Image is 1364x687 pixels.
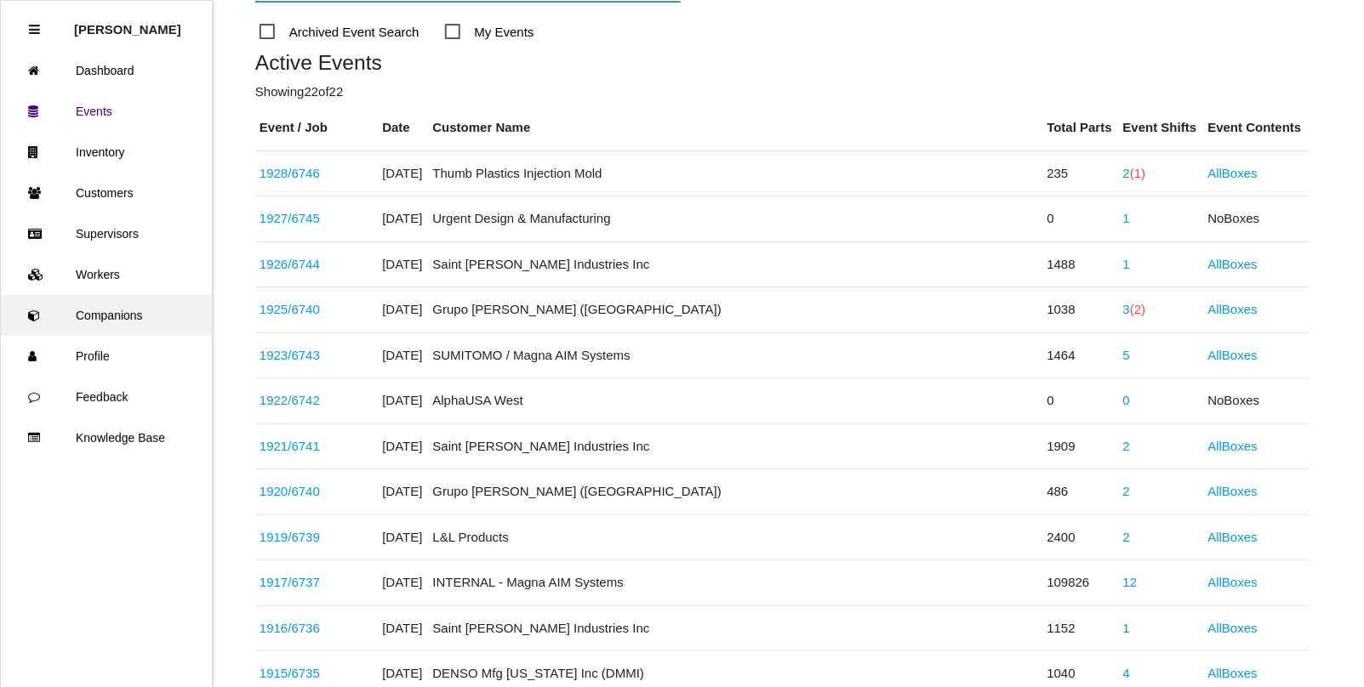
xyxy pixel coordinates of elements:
[1123,621,1130,635] a: 1
[429,423,1043,469] td: Saint [PERSON_NAME] Industries Inc
[429,196,1043,242] td: Urgent Design & Manufacturing
[1123,439,1130,453] a: 2
[378,150,428,196] td: [DATE]
[255,105,378,150] th: Event / Job
[260,530,320,544] a: 1919/6739
[1208,348,1258,362] a: AllBoxes
[1043,105,1119,150] th: Total Parts
[260,255,374,275] div: 68483788AE KNL
[429,514,1043,560] td: L&L Products
[378,378,428,424] td: [DATE]
[260,393,320,407] a: 1922/6742
[1130,302,1145,316] span: (2)
[1123,257,1130,271] a: 1
[429,105,1043,150] th: Customer Name
[260,302,320,316] a: 1925/6740
[1,254,212,295] a: Workers
[255,51,1310,74] h5: Active Events
[1130,166,1145,180] span: (1)
[260,484,320,498] a: 1920/6740
[429,287,1043,333] td: Grupo [PERSON_NAME] ([GEOGRAPHIC_DATA])
[1123,302,1146,316] a: 3(2)
[1043,423,1119,469] td: 1909
[260,21,419,43] span: Archived Event Search
[378,287,428,333] td: [DATE]
[1123,484,1130,498] a: 2
[378,105,428,150] th: Date
[1123,575,1138,589] a: 12
[1043,560,1119,606] td: 109826
[429,560,1043,606] td: INTERNAL - Magna AIM Systems
[1123,393,1130,407] a: 0
[260,528,374,548] div: K4036AC1HC (61492)
[378,560,428,606] td: [DATE]
[1043,514,1119,560] td: 2400
[1123,211,1130,225] a: 1
[1,213,212,254] a: Supervisors
[429,150,1043,196] td: Thumb Plastics Injection Mold
[1208,666,1258,680] a: AllBoxes
[260,575,320,589] a: 1917/6737
[260,211,320,225] a: 1927/6745
[1208,530,1258,544] a: AllBoxes
[1119,105,1204,150] th: Event Shifts
[1123,348,1130,362] a: 5
[378,332,428,378] td: [DATE]
[1043,196,1119,242] td: 0
[429,332,1043,378] td: SUMITOMO / Magna AIM Systems
[378,423,428,469] td: [DATE]
[429,605,1043,651] td: Saint [PERSON_NAME] Industries Inc
[260,439,320,453] a: 1921/6741
[260,166,320,180] a: 1928/6746
[1,50,212,91] a: Dashboard
[1,295,212,336] a: Companions
[260,209,374,229] div: Space X Parts
[260,346,374,366] div: 68343526AB
[1204,378,1310,424] td: No Boxes
[1043,605,1119,651] td: 1152
[260,573,374,593] div: 2002007; 2002021
[378,196,428,242] td: [DATE]
[1,377,212,417] a: Feedback
[1208,621,1258,635] a: AllBoxes
[260,348,320,362] a: 1923/6743
[1123,530,1130,544] a: 2
[1,91,212,132] a: Events
[445,21,534,43] span: My Events
[429,241,1043,287] td: Saint [PERSON_NAME] Industries Inc
[29,9,40,50] div: Close
[1,336,212,377] a: Profile
[429,378,1043,424] td: AlphaUSA West
[255,82,1310,102] p: Showing 22 of 22
[1208,575,1258,589] a: AllBoxes
[260,391,374,411] div: WA14CO14
[1123,166,1146,180] a: 2(1)
[260,257,320,271] a: 1926/6744
[1208,166,1258,180] a: AllBoxes
[1043,378,1119,424] td: 0
[260,664,374,684] div: WS ECM Hose Clamp
[1208,257,1258,271] a: AllBoxes
[1208,484,1258,498] a: AllBoxes
[1043,241,1119,287] td: 1488
[378,241,428,287] td: [DATE]
[1,173,212,213] a: Customers
[1043,332,1119,378] td: 1464
[1043,469,1119,515] td: 486
[74,9,181,37] p: Rosie Blandino
[260,621,320,635] a: 1916/6736
[1123,666,1130,680] a: 4
[1043,287,1119,333] td: 1038
[1043,150,1119,196] td: 235
[429,469,1043,515] td: Grupo [PERSON_NAME] ([GEOGRAPHIC_DATA])
[260,482,374,502] div: P703 PCBA
[1204,196,1310,242] td: No Boxes
[378,605,428,651] td: [DATE]
[1,132,212,173] a: Inventory
[378,469,428,515] td: [DATE]
[260,437,374,457] div: 68403782AB
[1208,302,1258,316] a: AllBoxes
[1204,105,1310,150] th: Event Contents
[260,666,320,680] a: 1915/6735
[260,164,374,184] div: 2011010AB / 2008002AB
